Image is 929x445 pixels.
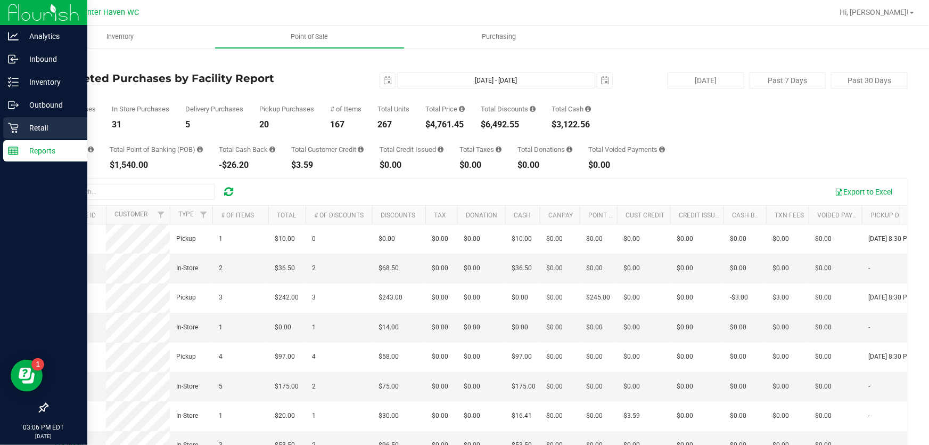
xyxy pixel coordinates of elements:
[868,352,926,362] span: [DATE] 8:30 PM EDT
[668,72,744,88] button: [DATE]
[379,352,399,362] span: $58.00
[176,322,198,333] span: In-Store
[679,212,723,219] a: Credit Issued
[730,322,746,333] span: $0.00
[277,32,343,42] span: Point of Sale
[659,146,665,153] i: Sum of all voided payment transaction amounts, excluding tips and transaction fees, for all purch...
[432,293,448,303] span: $0.00
[379,411,399,421] span: $30.00
[275,352,295,362] span: $97.00
[677,322,693,333] span: $0.00
[517,161,572,169] div: $0.00
[677,411,693,421] span: $0.00
[586,382,603,392] span: $0.00
[623,293,640,303] span: $0.00
[312,411,316,421] span: 1
[815,263,832,273] span: $0.00
[677,263,693,273] span: $0.00
[586,352,603,362] span: $0.00
[5,432,83,440] p: [DATE]
[588,146,665,153] div: Total Voided Payments
[221,212,254,219] a: # of Items
[588,212,664,219] a: Point of Banking (POB)
[815,293,832,303] span: $0.00
[585,106,591,112] i: Sum of the successful, non-voided cash payment transactions for all purchases in the date range. ...
[195,206,212,224] a: Filter
[219,382,223,392] span: 5
[459,161,502,169] div: $0.00
[512,352,532,362] span: $97.00
[176,382,198,392] span: In-Store
[438,146,443,153] i: Sum of all account credit issued for all refunds from returned purchases in the date range.
[512,293,528,303] span: $0.00
[277,212,296,219] a: Total
[432,263,448,273] span: $0.00
[185,120,243,129] div: 5
[379,322,399,333] span: $14.00
[546,293,563,303] span: $0.00
[259,120,314,129] div: 20
[312,352,316,362] span: 4
[840,8,909,17] span: Hi, [PERSON_NAME]!
[275,293,299,303] span: $242.00
[379,234,395,244] span: $0.00
[512,322,528,333] span: $0.00
[55,184,215,200] input: Search...
[730,234,746,244] span: $0.00
[623,322,640,333] span: $0.00
[47,72,334,84] h4: Completed Purchases by Facility Report
[176,411,198,421] span: In-Store
[312,322,316,333] span: 1
[512,263,532,273] span: $36.50
[772,293,789,303] span: $3.00
[219,293,223,303] span: 3
[772,411,789,421] span: $0.00
[868,293,926,303] span: [DATE] 8:30 PM EDT
[26,26,215,48] a: Inventory
[275,322,291,333] span: $0.00
[291,161,364,169] div: $3.59
[566,146,572,153] i: Sum of all round-up-to-next-dollar total price adjustments for all purchases in the date range.
[377,120,409,129] div: 267
[623,263,640,273] span: $0.00
[546,352,563,362] span: $0.00
[19,76,83,88] p: Inventory
[772,382,789,392] span: $0.00
[623,411,640,421] span: $3.59
[312,382,316,392] span: 2
[19,144,83,157] p: Reports
[5,423,83,432] p: 03:06 PM EDT
[512,234,532,244] span: $10.00
[31,358,44,371] iframe: Resource center unread badge
[275,263,295,273] span: $36.50
[377,106,409,112] div: Total Units
[432,234,448,244] span: $0.00
[552,120,591,129] div: $3,122.56
[434,212,446,219] a: Tax
[464,411,480,421] span: $0.00
[546,382,563,392] span: $0.00
[552,106,591,112] div: Total Cash
[432,352,448,362] span: $0.00
[215,26,405,48] a: Point of Sale
[546,234,563,244] span: $0.00
[275,411,295,421] span: $20.00
[8,54,19,64] inline-svg: Inbound
[868,322,870,333] span: -
[197,146,203,153] i: Sum of the successful, non-voided point-of-banking payment transactions, both via payment termina...
[623,352,640,362] span: $0.00
[219,161,275,169] div: -$26.20
[380,161,443,169] div: $0.00
[110,161,203,169] div: $1,540.00
[178,211,194,218] a: Type
[152,206,170,224] a: Filter
[831,72,908,88] button: Past 30 Days
[815,234,832,244] span: $0.00
[459,106,465,112] i: Sum of the total prices of all purchases in the date range.
[868,382,870,392] span: -
[586,234,603,244] span: $0.00
[19,30,83,43] p: Analytics
[404,26,594,48] a: Purchasing
[312,234,316,244] span: 0
[815,352,832,362] span: $0.00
